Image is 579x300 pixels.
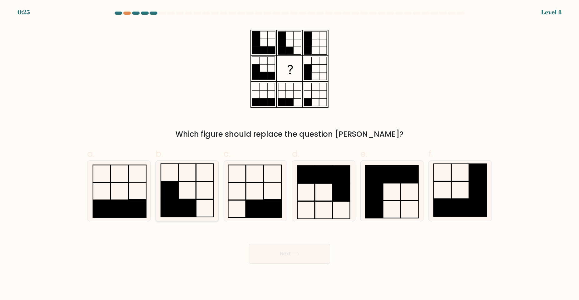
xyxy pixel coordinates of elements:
[292,148,299,160] span: d.
[17,7,30,17] div: 0:25
[541,7,562,17] div: Level 4
[249,244,330,264] button: Next
[360,148,367,160] span: e.
[156,148,163,160] span: b.
[428,148,433,160] span: f.
[87,148,95,160] span: a.
[91,129,488,140] div: Which figure should replace the question [PERSON_NAME]?
[224,148,230,160] span: c.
